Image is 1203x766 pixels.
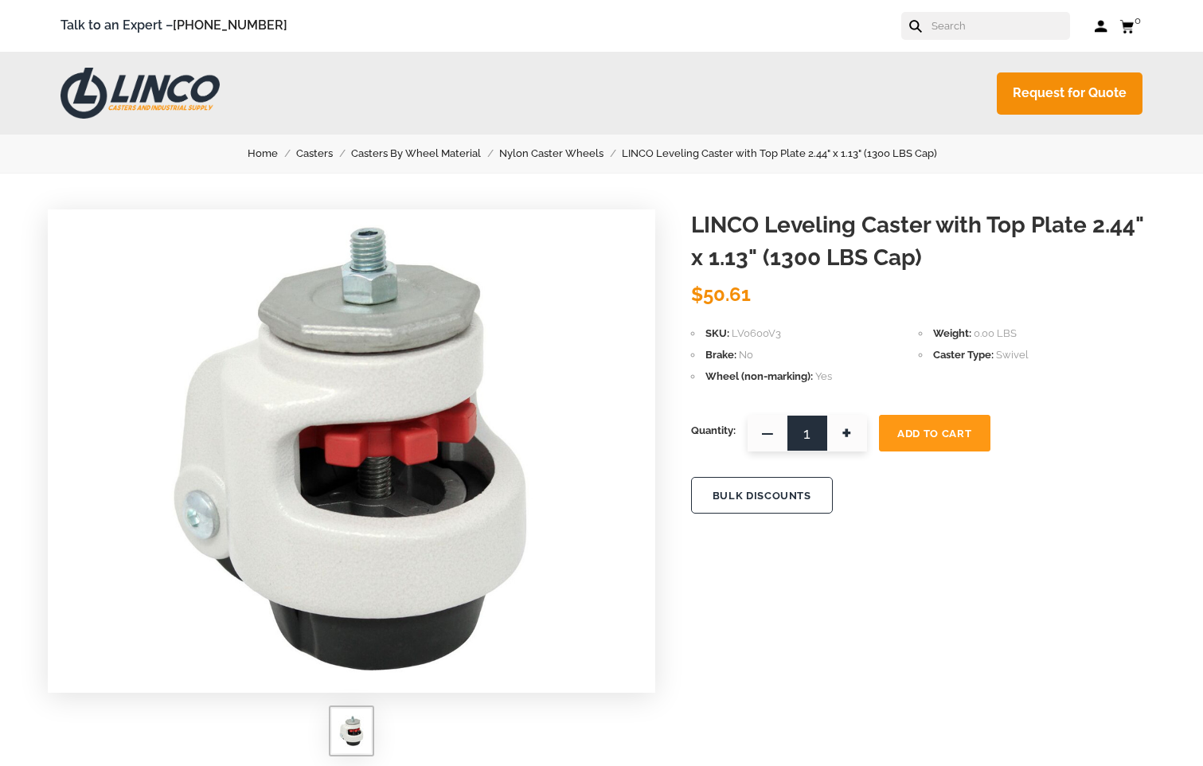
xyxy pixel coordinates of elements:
span: Add To Cart [897,428,971,440]
img: LINCO CASTERS & INDUSTRIAL SUPPLY [61,68,220,119]
h1: LINCO Leveling Caster with Top Plate 2.44" x 1.13" (1300 LBS Cap) [691,209,1155,274]
img: LINCO Leveling Caster with Top Plate 2.44" x 1.13" (1300 LBS Cap) [154,209,549,687]
span: LV0600V3 [732,327,781,339]
span: Quantity [691,415,736,447]
a: 0 [1119,16,1142,36]
a: Request for Quote [997,72,1142,115]
button: Add To Cart [879,415,990,451]
span: SKU [705,327,729,339]
a: Nylon Caster Wheels [499,145,622,162]
a: Log in [1094,18,1107,34]
span: Talk to an Expert – [61,15,287,37]
img: LINCO Leveling Caster with Top Plate 2.44" x 1.13" (1300 LBS Cap) [338,715,365,747]
span: 0.00 LBS [974,327,1017,339]
a: Casters [296,145,351,162]
span: 0 [1135,14,1141,26]
span: $50.61 [691,283,751,306]
span: Swivel [996,349,1029,361]
span: Brake [705,349,736,361]
span: — [748,415,787,451]
span: No [739,349,753,361]
a: Home [248,145,296,162]
a: LINCO Leveling Caster with Top Plate 2.44" x 1.13" (1300 LBS Cap) [622,145,955,162]
span: Yes [815,370,832,382]
input: Search [930,12,1070,40]
a: Casters By Wheel Material [351,145,499,162]
a: [PHONE_NUMBER] [173,18,287,33]
span: Weight [933,327,971,339]
span: + [827,415,867,451]
span: Wheel (non-marking) [705,370,813,382]
span: Caster Type [933,349,994,361]
button: BULK DISCOUNTS [691,477,833,514]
